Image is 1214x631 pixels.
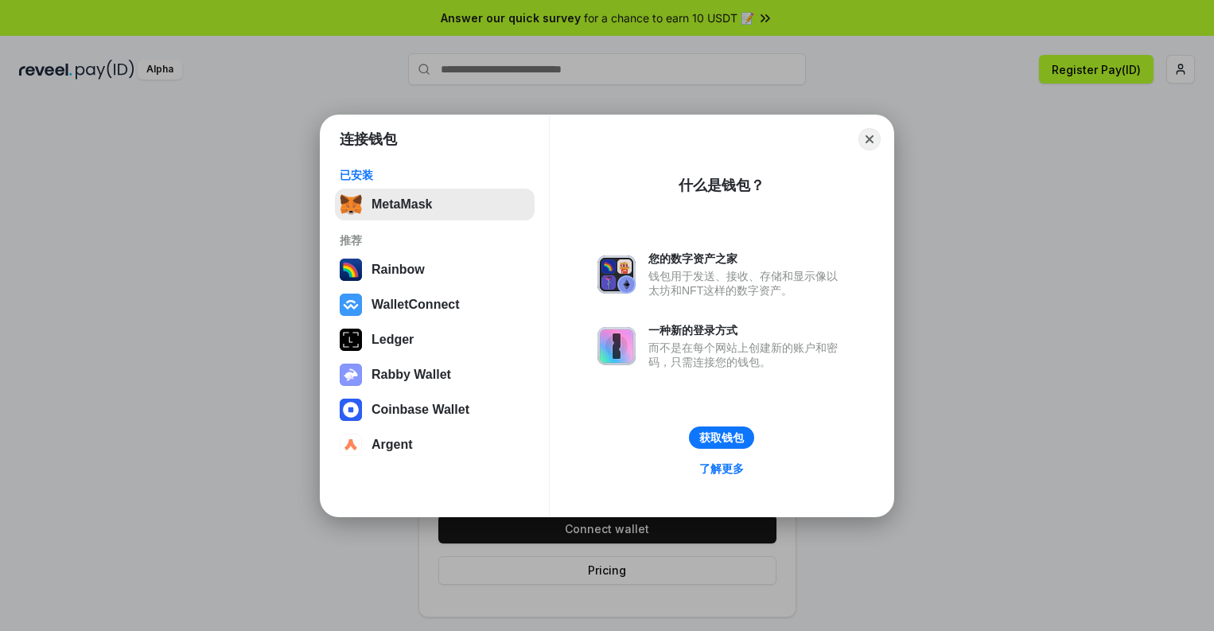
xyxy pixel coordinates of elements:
button: Rabby Wallet [335,359,535,391]
img: svg+xml,%3Csvg%20width%3D%2228%22%20height%3D%2228%22%20viewBox%3D%220%200%2028%2028%22%20fill%3D... [340,399,362,421]
button: Coinbase Wallet [335,394,535,426]
div: 了解更多 [699,462,744,476]
div: Argent [372,438,413,452]
div: Ledger [372,333,414,347]
button: Rainbow [335,254,535,286]
img: svg+xml,%3Csvg%20width%3D%2228%22%20height%3D%2228%22%20viewBox%3D%220%200%2028%2028%22%20fill%3D... [340,294,362,316]
img: svg+xml,%3Csvg%20width%3D%2228%22%20height%3D%2228%22%20viewBox%3D%220%200%2028%2028%22%20fill%3D... [340,434,362,456]
div: 钱包用于发送、接收、存储和显示像以太坊和NFT这样的数字资产。 [648,269,846,298]
img: svg+xml,%3Csvg%20xmlns%3D%22http%3A%2F%2Fwww.w3.org%2F2000%2Fsvg%22%20fill%3D%22none%22%20viewBox... [597,327,636,365]
div: 什么是钱包？ [679,176,765,195]
h1: 连接钱包 [340,130,397,149]
div: 已安装 [340,168,530,182]
div: 推荐 [340,233,530,247]
div: 您的数字资产之家 [648,251,846,266]
div: MetaMask [372,197,432,212]
button: 获取钱包 [689,427,754,449]
button: WalletConnect [335,289,535,321]
div: 而不是在每个网站上创建新的账户和密码，只需连接您的钱包。 [648,341,846,369]
div: Coinbase Wallet [372,403,469,417]
button: MetaMask [335,189,535,220]
button: Ledger [335,324,535,356]
div: WalletConnect [372,298,460,312]
div: 获取钱包 [699,430,744,445]
div: Rabby Wallet [372,368,451,382]
button: Argent [335,429,535,461]
div: 一种新的登录方式 [648,323,846,337]
img: svg+xml,%3Csvg%20width%3D%22120%22%20height%3D%22120%22%20viewBox%3D%220%200%20120%20120%22%20fil... [340,259,362,281]
img: svg+xml,%3Csvg%20xmlns%3D%22http%3A%2F%2Fwww.w3.org%2F2000%2Fsvg%22%20fill%3D%22none%22%20viewBox... [340,364,362,386]
img: svg+xml,%3Csvg%20xmlns%3D%22http%3A%2F%2Fwww.w3.org%2F2000%2Fsvg%22%20fill%3D%22none%22%20viewBox... [597,255,636,294]
img: svg+xml,%3Csvg%20xmlns%3D%22http%3A%2F%2Fwww.w3.org%2F2000%2Fsvg%22%20width%3D%2228%22%20height%3... [340,329,362,351]
div: Rainbow [372,263,425,277]
img: svg+xml,%3Csvg%20fill%3D%22none%22%20height%3D%2233%22%20viewBox%3D%220%200%2035%2033%22%20width%... [340,193,362,216]
a: 了解更多 [690,458,753,479]
button: Close [858,128,881,150]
